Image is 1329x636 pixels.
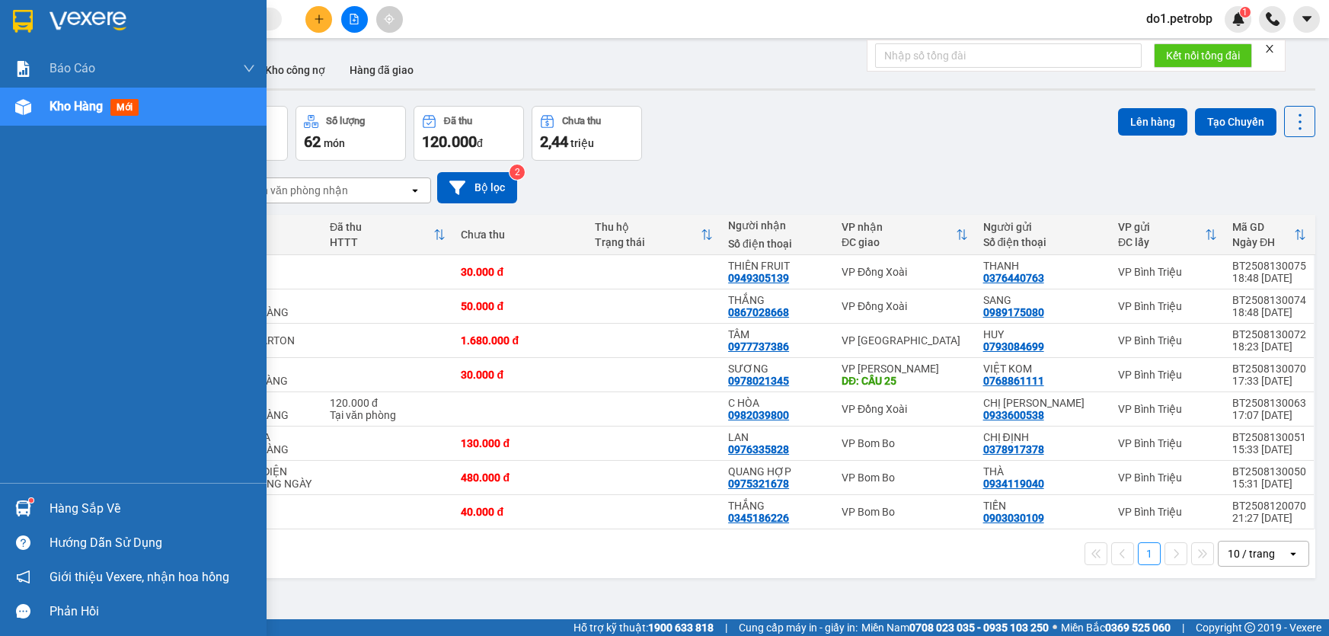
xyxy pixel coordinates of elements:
[1232,272,1306,284] div: 18:48 [DATE]
[1166,47,1240,64] span: Kết nối tổng đài
[728,294,826,306] div: THẮNG
[1232,431,1306,443] div: BT2508130051
[461,506,579,518] div: 40.000 đ
[573,619,714,636] span: Hỗ trợ kỹ thuật:
[384,14,395,24] span: aim
[414,106,524,161] button: Đã thu120.000đ
[562,116,601,126] div: Chưa thu
[1118,266,1217,278] div: VP Bình Triệu
[728,260,826,272] div: THIÊN FRUIT
[16,570,30,584] span: notification
[16,535,30,550] span: question-circle
[1228,546,1275,561] div: 10 / trang
[983,397,1103,409] div: CHỊ NHUNG
[1138,542,1161,565] button: 1
[1105,622,1171,634] strong: 0369 525 060
[1232,363,1306,375] div: BT2508130070
[983,272,1044,284] div: 0376440763
[1293,6,1320,33] button: caret-down
[728,397,826,409] div: C HÒA
[1240,7,1251,18] sup: 1
[1232,512,1306,524] div: 21:27 [DATE]
[983,306,1044,318] div: 0989175080
[1110,215,1225,255] th: Toggle SortBy
[739,619,858,636] span: Cung cấp máy in - giấy in:
[834,215,975,255] th: Toggle SortBy
[842,300,967,312] div: VP Đồng Xoài
[1232,236,1294,248] div: Ngày ĐH
[983,443,1044,455] div: 0378917378
[15,99,31,115] img: warehouse-icon
[1244,622,1255,633] span: copyright
[725,619,727,636] span: |
[510,165,525,180] sup: 2
[983,478,1044,490] div: 0934119040
[444,116,472,126] div: Đã thu
[728,272,789,284] div: 0949305139
[842,403,967,415] div: VP Đồng Xoài
[983,431,1103,443] div: CHỊ ĐỊNH
[983,363,1103,375] div: VIỆT KOM
[437,172,517,203] button: Bộ lọc
[983,500,1103,512] div: TIẾN
[983,375,1044,387] div: 0768861111
[728,340,789,353] div: 0977737386
[532,106,642,161] button: Chưa thu2,44 triệu
[587,215,720,255] th: Toggle SortBy
[304,133,321,151] span: 62
[1242,7,1248,18] span: 1
[422,133,477,151] span: 120.000
[1232,260,1306,272] div: BT2508130075
[330,236,433,248] div: HTTT
[1232,221,1294,233] div: Mã GD
[842,266,967,278] div: VP Đồng Xoài
[477,137,483,149] span: đ
[983,260,1103,272] div: THANH
[1232,12,1245,26] img: icon-new-feature
[983,236,1103,248] div: Số điện thoại
[13,10,33,33] img: logo-vxr
[1225,215,1314,255] th: Toggle SortBy
[728,443,789,455] div: 0976335828
[1232,294,1306,306] div: BT2508130074
[1154,43,1252,68] button: Kết nối tổng đài
[983,512,1044,524] div: 0903030109
[1232,443,1306,455] div: 15:33 [DATE]
[461,437,579,449] div: 130.000 đ
[983,294,1103,306] div: SANG
[1300,12,1314,26] span: caret-down
[1118,437,1217,449] div: VP Bình Triệu
[570,137,594,149] span: triệu
[875,43,1142,68] input: Nhập số tổng đài
[349,14,359,24] span: file-add
[330,397,446,409] div: 120.000 đ
[461,334,579,347] div: 1.680.000 đ
[341,6,368,33] button: file-add
[728,219,826,232] div: Người nhận
[1118,300,1217,312] div: VP Bình Triệu
[330,409,446,421] div: Tại văn phòng
[842,375,967,387] div: DĐ: CẦU 25
[324,137,345,149] span: món
[1232,500,1306,512] div: BT2508120070
[728,500,826,512] div: THẮNG
[1232,465,1306,478] div: BT2508130050
[1232,409,1306,421] div: 17:07 [DATE]
[305,6,332,33] button: plus
[842,471,967,484] div: VP Bom Bo
[243,183,348,198] div: Chọn văn phòng nhận
[909,622,1049,634] strong: 0708 023 035 - 0935 103 250
[1266,12,1279,26] img: phone-icon
[409,184,421,197] svg: open
[1118,236,1205,248] div: ĐC lấy
[461,266,579,278] div: 30.000 đ
[1232,328,1306,340] div: BT2508130072
[50,532,255,555] div: Hướng dẫn sử dụng
[1232,306,1306,318] div: 18:48 [DATE]
[983,465,1103,478] div: THÀ
[728,478,789,490] div: 0975321678
[728,375,789,387] div: 0978021345
[595,221,701,233] div: Thu hộ
[1118,221,1205,233] div: VP gửi
[728,238,826,250] div: Số điện thoại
